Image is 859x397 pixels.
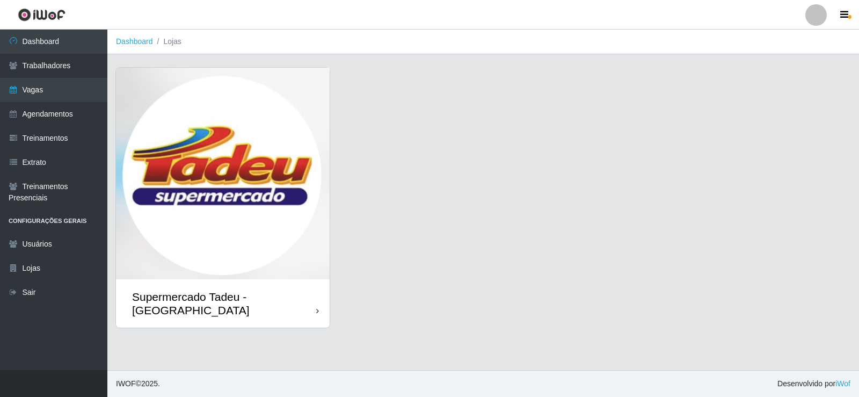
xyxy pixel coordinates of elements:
[777,378,850,389] span: Desenvolvido por
[18,8,65,21] img: CoreUI Logo
[835,379,850,388] a: iWof
[132,290,316,317] div: Supermercado Tadeu - [GEOGRAPHIC_DATA]
[116,37,153,46] a: Dashboard
[116,379,136,388] span: IWOF
[153,36,181,47] li: Lojas
[116,68,330,279] img: cardImg
[116,378,160,389] span: © 2025 .
[116,68,330,328] a: Supermercado Tadeu - [GEOGRAPHIC_DATA]
[107,30,859,54] nav: breadcrumb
